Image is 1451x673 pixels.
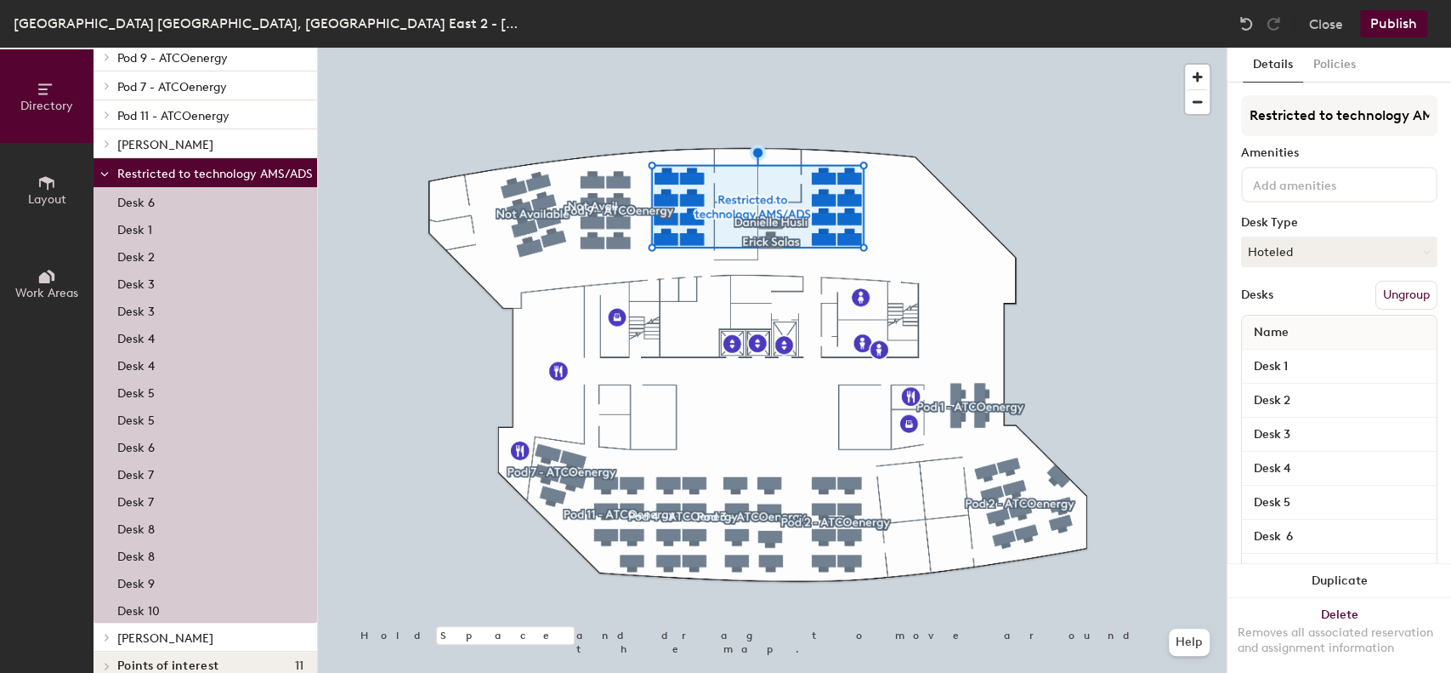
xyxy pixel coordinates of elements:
[117,80,227,94] span: Pod 7 - ATCOenergy
[1241,216,1437,230] div: Desk Type
[1241,237,1437,267] button: Hoteled
[1375,281,1437,310] button: Ungroup
[1238,15,1255,32] img: Undo
[1309,10,1343,37] button: Close
[15,286,78,300] span: Work Areas
[117,138,213,152] span: [PERSON_NAME]
[117,245,155,265] p: Desk 2
[1245,423,1433,447] input: Unnamed desk
[117,299,155,319] p: Desk 3
[117,381,155,401] p: Desk 5
[1245,457,1433,481] input: Unnamed desk
[1238,625,1441,656] div: Removes all associated reservation and assignment information
[117,327,155,346] p: Desk 4
[117,191,155,210] p: Desk 6
[1245,491,1433,515] input: Unnamed desk
[1245,355,1433,379] input: Unnamed desk
[117,51,228,66] span: Pod 9 - ATCOenergy
[1265,15,1282,32] img: Redo
[1250,174,1403,194] input: Add amenities
[117,572,155,591] p: Desk 9
[1245,389,1433,413] input: Unnamed desk
[117,631,213,646] span: [PERSON_NAME]
[117,545,155,564] p: Desk 8
[1227,564,1451,598] button: Duplicate
[20,99,73,113] span: Directory
[1241,288,1273,302] div: Desks
[1360,10,1427,37] button: Publish
[1241,146,1437,160] div: Amenities
[117,109,230,123] span: Pod 11 - ATCOenergy
[1243,48,1303,83] button: Details
[117,659,218,673] span: Points of interest
[117,517,155,537] p: Desk 8
[117,490,154,510] p: Desk 7
[28,192,66,207] span: Layout
[1245,525,1433,549] input: Unnamed desk
[1245,317,1297,348] span: Name
[117,354,155,374] p: Desk 4
[117,599,160,619] p: Desk 10
[117,408,155,428] p: Desk 5
[117,272,155,292] p: Desk 3
[117,436,155,455] p: Desk 6
[1227,598,1451,673] button: DeleteRemoves all associated reservation and assignment information
[117,167,313,181] span: Restricted to technology AMS/ADS
[14,13,524,34] div: [GEOGRAPHIC_DATA] [GEOGRAPHIC_DATA], [GEOGRAPHIC_DATA] East 2 - [GEOGRAPHIC_DATA]
[1169,629,1210,656] button: Help
[1303,48,1366,83] button: Policies
[117,463,154,482] p: Desk 7
[294,659,303,673] span: 11
[117,218,152,237] p: Desk 1
[1245,559,1433,583] input: Unnamed desk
